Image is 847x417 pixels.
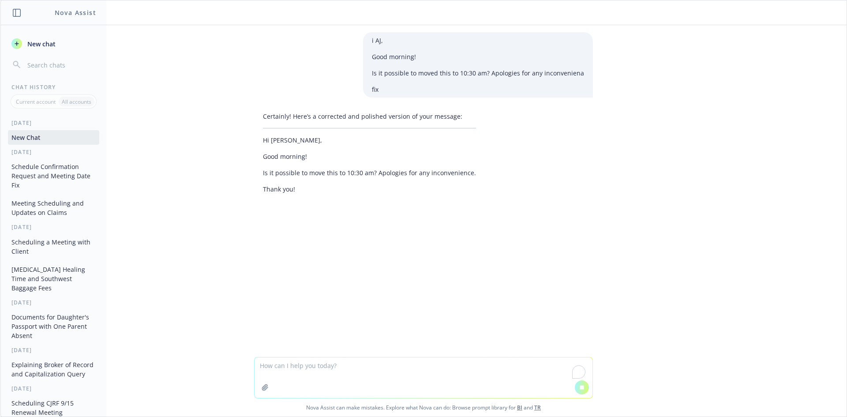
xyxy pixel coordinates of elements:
[1,223,106,231] div: [DATE]
[4,398,843,417] span: Nova Assist can make mistakes. Explore what Nova can do: Browse prompt library for and
[517,404,522,411] a: BI
[263,112,476,121] p: Certainly! Here’s a corrected and polished version of your message:
[263,184,476,194] p: Thank you!
[1,119,106,127] div: [DATE]
[372,68,584,78] p: Is it possible to moved this to 10:30 am? Apologies for any inconveniena
[372,36,584,45] p: i AJ,
[1,385,106,392] div: [DATE]
[62,98,91,105] p: All accounts
[8,235,99,259] button: Scheduling a Meeting with Client
[1,299,106,306] div: [DATE]
[8,130,99,145] button: New Chat
[1,148,106,156] div: [DATE]
[263,168,476,177] p: Is it possible to move this to 10:30 am? Apologies for any inconvenience.
[16,98,56,105] p: Current account
[1,83,106,91] div: Chat History
[255,357,592,398] textarea: To enrich screen reader interactions, please activate Accessibility in Grammarly extension settings
[55,8,96,17] h1: Nova Assist
[8,36,99,52] button: New chat
[372,52,584,61] p: Good morning!
[1,346,106,354] div: [DATE]
[26,39,56,49] span: New chat
[8,196,99,220] button: Meeting Scheduling and Updates on Claims
[534,404,541,411] a: TR
[8,159,99,192] button: Schedule Confirmation Request and Meeting Date Fix
[8,262,99,295] button: [MEDICAL_DATA] Healing Time and Southwest Baggage Fees
[8,357,99,381] button: Explaining Broker of Record and Capitalization Query
[372,85,584,94] p: fix
[26,59,96,71] input: Search chats
[263,152,476,161] p: Good morning!
[263,135,476,145] p: Hi [PERSON_NAME],
[8,310,99,343] button: Documents for Daughter's Passport with One Parent Absent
